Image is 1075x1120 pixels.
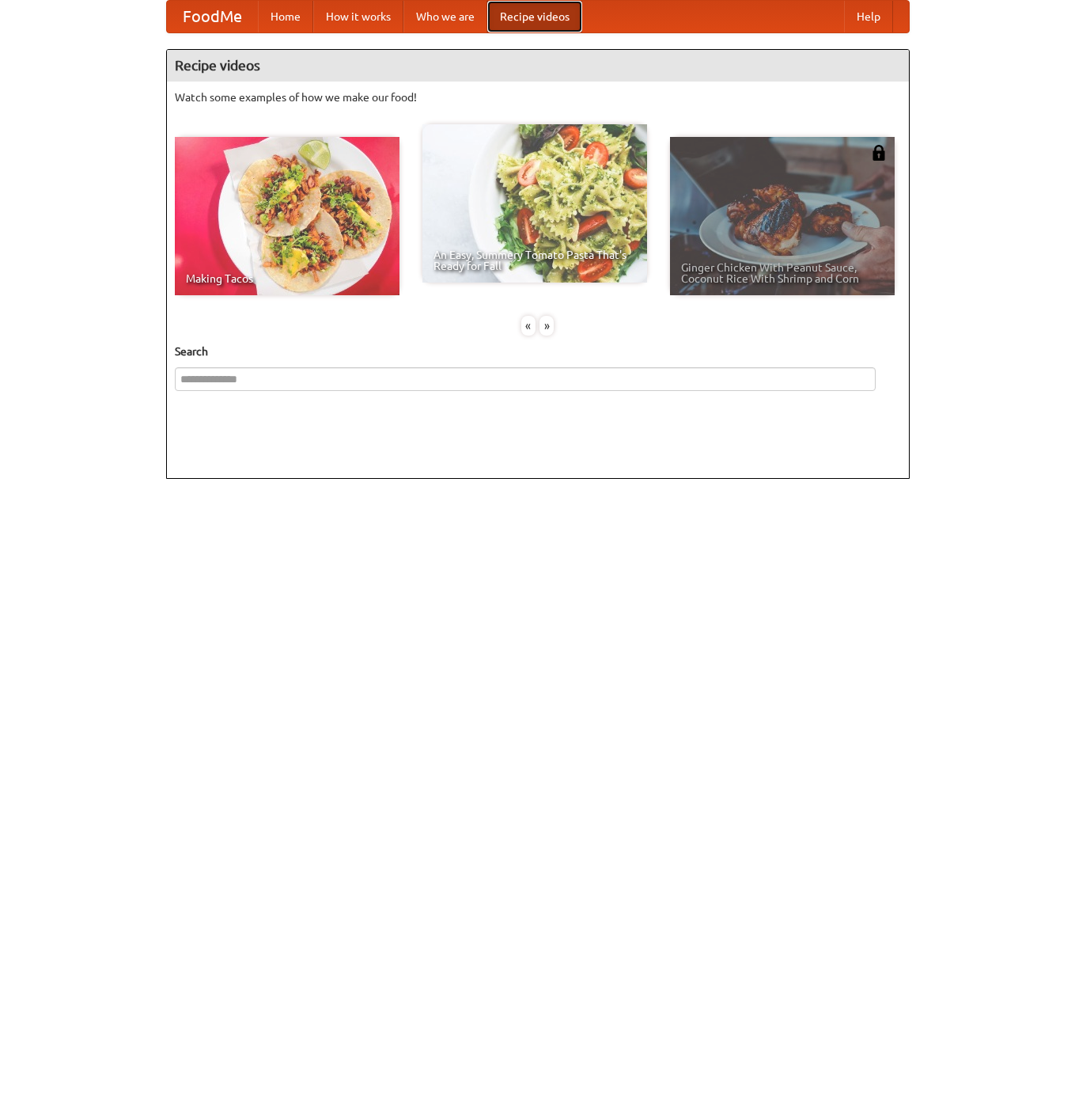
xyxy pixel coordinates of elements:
span: An Easy, Summery Tomato Pasta That's Ready for Fall [433,249,636,271]
span: Making Tacos [186,273,388,284]
a: Help [844,1,893,32]
a: Who we are [403,1,487,32]
h5: Search [175,344,901,359]
div: « [521,316,536,336]
a: An Easy, Summery Tomato Pasta That's Ready for Fall [422,124,647,283]
a: Making Tacos [175,137,399,295]
a: Recipe videos [487,1,582,32]
a: FoodMe [167,1,258,32]
div: » [539,316,554,336]
img: 483408.png [871,145,887,161]
a: Home [258,1,313,32]
a: How it works [313,1,403,32]
p: Watch some examples of how we make our food! [175,89,901,105]
h4: Recipe videos [167,50,909,82]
